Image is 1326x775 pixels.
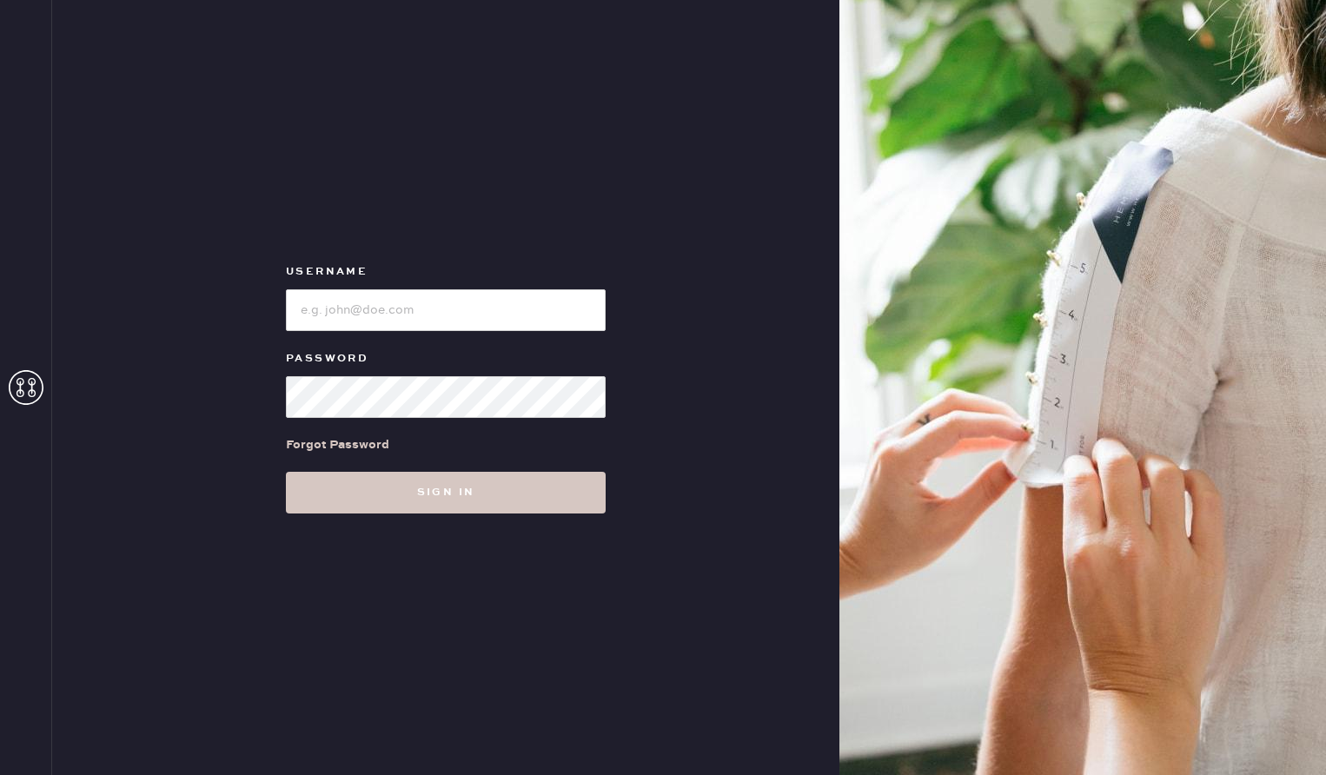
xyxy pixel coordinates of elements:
button: Sign in [286,472,606,513]
label: Username [286,262,606,282]
div: Forgot Password [286,435,389,454]
a: Forgot Password [286,418,389,472]
label: Password [286,348,606,369]
input: e.g. john@doe.com [286,289,606,331]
